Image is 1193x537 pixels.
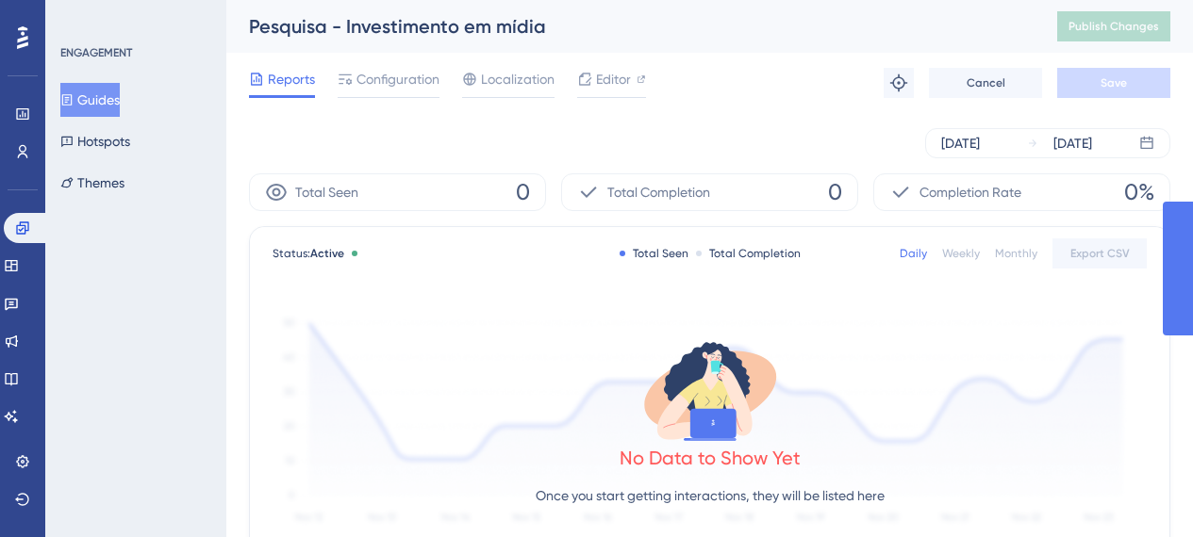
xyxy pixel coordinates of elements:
span: Save [1101,75,1127,90]
button: Themes [60,166,124,200]
div: Total Completion [696,246,801,261]
span: 0 [516,177,530,207]
iframe: UserGuiding AI Assistant Launcher [1114,463,1170,519]
span: Configuration [356,68,439,90]
div: ENGAGEMENT [60,45,132,60]
button: Guides [60,83,120,117]
span: Publish Changes [1069,19,1159,34]
div: [DATE] [941,132,980,155]
span: Active [310,247,344,260]
span: 0 [828,177,842,207]
span: Localization [481,68,555,90]
span: Export CSV [1070,246,1130,261]
div: Pesquisa - Investimento em mídia [249,13,1010,40]
div: [DATE] [1053,132,1092,155]
span: Editor [596,68,631,90]
button: Cancel [929,68,1042,98]
span: Completion Rate [920,181,1021,203]
div: No Data to Show Yet [620,445,801,471]
span: Total Seen [295,181,358,203]
span: Total Completion [607,181,710,203]
button: Hotspots [60,124,130,158]
div: Weekly [942,246,980,261]
p: Once you start getting interactions, they will be listed here [536,484,885,507]
span: Reports [268,68,315,90]
div: Monthly [995,246,1037,261]
button: Save [1057,68,1170,98]
div: Daily [900,246,927,261]
span: 0% [1124,177,1154,207]
button: Publish Changes [1057,11,1170,41]
span: Cancel [967,75,1005,90]
div: Total Seen [620,246,688,261]
button: Export CSV [1052,238,1147,268]
span: Status: [273,246,344,261]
